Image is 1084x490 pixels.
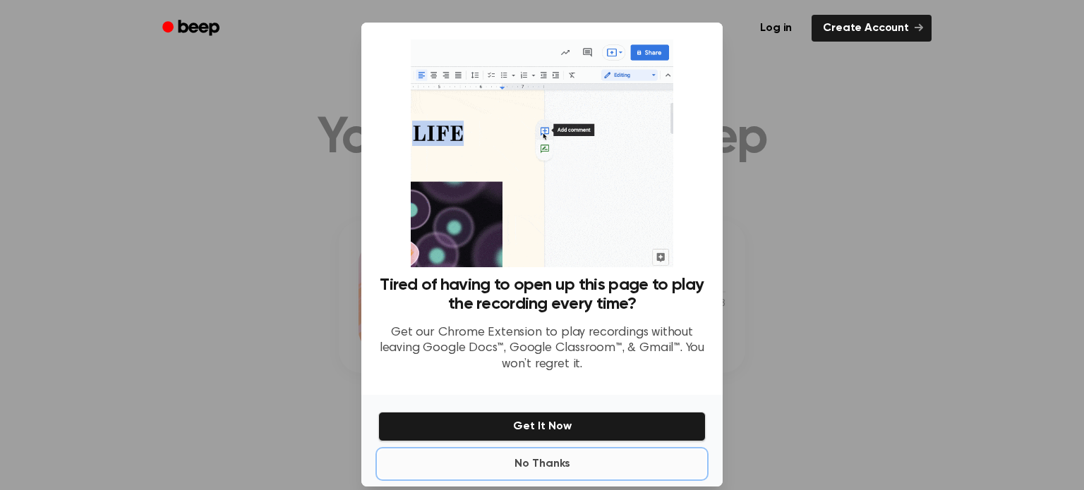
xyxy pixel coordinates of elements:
p: Get our Chrome Extension to play recordings without leaving Google Docs™, Google Classroom™, & Gm... [378,325,706,373]
img: Beep extension in action [411,39,673,267]
a: Beep [152,15,232,42]
h3: Tired of having to open up this page to play the recording every time? [378,276,706,314]
a: Log in [749,15,803,42]
a: Create Account [812,15,932,42]
button: No Thanks [378,450,706,478]
button: Get It Now [378,412,706,441]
